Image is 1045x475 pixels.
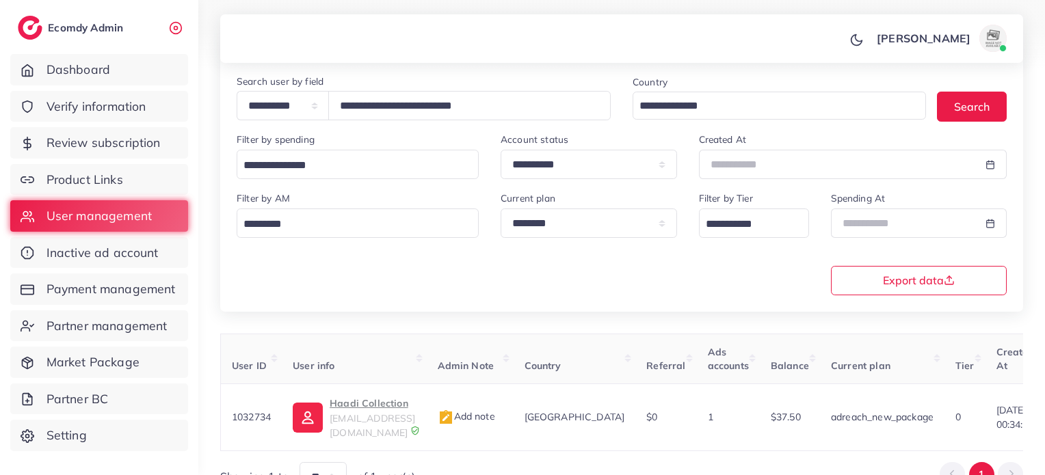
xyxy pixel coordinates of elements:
[47,317,168,335] span: Partner management
[232,359,267,372] span: User ID
[18,16,127,40] a: logoEcomdy Admin
[10,164,188,195] a: Product Links
[293,359,334,372] span: User info
[237,150,479,179] div: Search for option
[239,214,461,235] input: Search for option
[771,359,809,372] span: Balance
[996,403,1034,431] span: [DATE] 00:34:20
[996,346,1029,372] span: Create At
[237,191,290,205] label: Filter by AM
[883,275,955,286] span: Export data
[47,98,146,116] span: Verify information
[293,395,415,439] a: Haadi Collection[EMAIL_ADDRESS][DOMAIN_NAME]
[10,347,188,378] a: Market Package
[237,74,323,88] label: Search user by field
[708,411,713,423] span: 1
[330,412,415,438] span: [EMAIL_ADDRESS][DOMAIN_NAME]
[699,133,747,146] label: Created At
[48,21,127,34] h2: Ecomdy Admin
[831,266,1007,295] button: Export data
[525,359,561,372] span: Country
[10,91,188,122] a: Verify information
[501,191,555,205] label: Current plan
[47,61,110,79] span: Dashboard
[10,127,188,159] a: Review subscription
[708,346,749,372] span: Ads accounts
[831,191,886,205] label: Spending At
[10,200,188,232] a: User management
[330,395,415,411] p: Haadi Collection
[525,411,625,423] span: [GEOGRAPHIC_DATA]
[635,96,908,117] input: Search for option
[646,359,685,372] span: Referral
[237,208,479,238] div: Search for option
[10,54,188,85] a: Dashboard
[47,207,152,225] span: User management
[10,237,188,269] a: Inactive ad account
[438,359,494,372] span: Admin Note
[18,16,42,40] img: logo
[699,191,753,205] label: Filter by Tier
[955,359,975,372] span: Tier
[955,411,961,423] span: 0
[47,171,123,189] span: Product Links
[47,390,109,408] span: Partner BC
[937,92,1007,121] button: Search
[47,353,140,371] span: Market Package
[646,411,657,423] span: $0
[877,30,970,46] p: [PERSON_NAME]
[47,426,87,444] span: Setting
[438,410,495,422] span: Add note
[293,403,323,433] img: ic-user-info.36bf1079.svg
[237,133,315,146] label: Filter by spending
[47,134,161,152] span: Review subscription
[10,420,188,451] a: Setting
[410,426,420,435] img: 9CAL8B2pu8EFxCJHYAAAAldEVYdGRhdGU6Y3JlYXRlADIwMjItMTItMDlUMDQ6NTg6MzkrMDA6MDBXSlgLAAAAJXRFWHRkYXR...
[10,310,188,342] a: Partner management
[438,409,454,426] img: admin_note.cdd0b510.svg
[232,411,271,423] span: 1032734
[699,208,809,238] div: Search for option
[979,25,1007,52] img: avatar
[47,244,159,262] span: Inactive ad account
[10,383,188,415] a: Partner BC
[633,75,667,89] label: Country
[239,155,461,176] input: Search for option
[633,92,926,120] div: Search for option
[10,273,188,305] a: Payment management
[501,133,568,146] label: Account status
[47,280,176,298] span: Payment management
[831,359,890,372] span: Current plan
[831,411,934,423] span: adreach_new_package
[869,25,1012,52] a: [PERSON_NAME]avatar
[701,214,791,235] input: Search for option
[771,411,801,423] span: $37.50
